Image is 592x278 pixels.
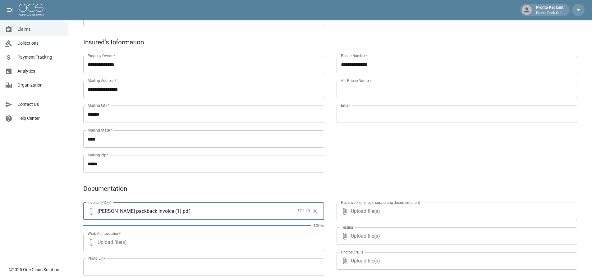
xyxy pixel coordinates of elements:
span: Organization [17,82,63,88]
span: [PERSON_NAME] packback invoice (1) [98,208,181,215]
label: Mailing State [88,128,112,133]
span: Claims [17,26,63,33]
label: Testing [341,225,353,230]
span: Payment Tracking [17,54,63,61]
p: 100% [313,222,324,229]
p: Pronto Pack Out [536,11,563,16]
span: Help Center [17,115,63,122]
label: Mailing Zip [88,152,109,158]
label: Photos (PDF) [341,249,363,255]
button: open drawer [4,4,16,16]
div: Pronto Packout [534,4,566,16]
label: Email [341,103,350,108]
label: Paperwork (dry logs, supporting documentation) [341,200,420,205]
label: Invoice (PDF)* [88,200,112,205]
label: Property Owner [88,53,115,58]
span: Upload file(s) [351,227,561,245]
img: ocs-logo-white-transparent.png [19,4,44,16]
div: © 2025 One Claim Solution [9,267,59,273]
label: Alt. Phone Number [341,78,372,83]
span: Upload file(s) [351,252,561,270]
label: Mailing Address [88,78,117,83]
span: 57.1 kB [297,208,310,214]
span: Upload file(s) [98,234,307,251]
label: Mailing City [88,103,110,108]
span: Analytics [17,68,63,74]
button: Clear [310,207,320,216]
span: . pdf [181,208,190,215]
span: Collections [17,40,63,47]
span: Upload file(s) [351,203,561,220]
label: Work Authorization* [88,231,121,236]
span: Contact Us [17,101,63,108]
label: Photo Link [88,256,105,261]
label: Phone Number [341,53,368,58]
